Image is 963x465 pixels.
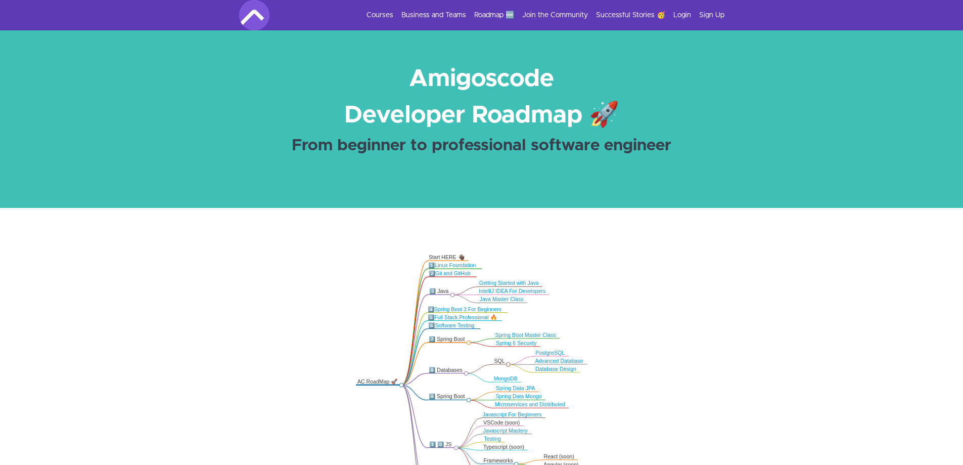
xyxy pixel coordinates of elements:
a: Business and Teams [401,10,466,20]
a: Java Master Class [480,297,524,302]
strong: From beginner to professional software engineer [292,138,671,154]
a: Full Stack Professional 🔥 [435,315,497,320]
div: 6️⃣ [429,322,477,329]
a: Software Testing [435,323,475,328]
div: Start HERE 👋🏿 [429,254,466,261]
div: 3️⃣ Java [430,288,450,295]
strong: Amigoscode [409,67,554,91]
a: Git and GitHub [435,271,471,276]
a: Javascript Mastery [483,428,528,434]
a: Spring 6 Security [496,341,537,346]
div: 1️⃣ [429,262,479,269]
a: MongoDB [494,376,518,382]
div: VSCode (soon) [484,419,521,426]
div: 1️⃣ 0️⃣ JS [429,441,453,448]
a: Spring Data Mongo [496,394,542,399]
div: SQL [494,358,506,364]
a: Sign Up [699,10,724,20]
div: 5️⃣ [428,314,499,321]
div: React (soon) [544,453,575,460]
a: Database Design [536,366,577,372]
div: 9️⃣ Spring Boot [429,394,467,400]
a: Microservices and Distributed [495,402,566,407]
a: Login [673,10,691,20]
div: Typescript (soon) [484,444,525,450]
a: Advanced Database [535,358,583,364]
a: Roadmap 🆕 [474,10,514,20]
div: Frameworks [484,457,514,464]
a: Successful Stories 🥳 [596,10,665,20]
div: 8️⃣ Databases [429,367,464,373]
a: Testing [484,436,501,442]
a: Getting Started with Java [479,280,539,286]
a: Spring Boot Master Class [495,332,556,338]
a: IntelliJ IDEA For Developers [479,288,546,294]
div: 4️⃣ [428,306,505,313]
a: Spring Boot 3 For Beginners [434,307,501,312]
a: Spring Data JPA [496,386,535,391]
a: Javascript For Beginners [483,412,542,417]
a: Linux Foundation [435,263,476,268]
a: PostgreSQL [536,350,565,356]
a: Courses [366,10,393,20]
a: Join the Community [522,10,588,20]
strong: Developer Roadmap 🚀 [344,103,619,128]
div: 7️⃣ Spring Boot [429,336,467,343]
div: 2️⃣ [429,270,474,277]
div: AC RoadMap 🚀 [357,378,399,385]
